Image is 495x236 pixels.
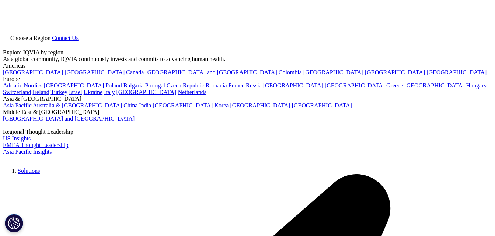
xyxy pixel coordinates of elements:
button: Cookies Settings [5,214,23,232]
a: Switzerland [3,89,31,95]
a: Asia Pacific Insights [3,149,52,155]
a: Ukraine [84,89,103,95]
a: [GEOGRAPHIC_DATA] [292,102,352,108]
a: Portugal [145,82,165,89]
a: [GEOGRAPHIC_DATA] [426,69,487,75]
div: Explore IQVIA by region [3,49,492,56]
div: As a global community, IQVIA continuously invests and commits to advancing human health. [3,56,492,62]
div: Asia & [GEOGRAPHIC_DATA] [3,96,492,102]
a: Contact Us [52,35,79,41]
a: [GEOGRAPHIC_DATA] [116,89,176,95]
a: Hungary [466,82,487,89]
a: Australia & [GEOGRAPHIC_DATA] [33,102,122,108]
span: Choose a Region [10,35,50,41]
a: [GEOGRAPHIC_DATA] [230,102,290,108]
a: Czech Republic [167,82,204,89]
a: [GEOGRAPHIC_DATA] [325,82,385,89]
a: India [139,102,151,108]
a: [GEOGRAPHIC_DATA] [365,69,425,75]
a: [GEOGRAPHIC_DATA] [153,102,213,108]
a: [GEOGRAPHIC_DATA] [404,82,464,89]
a: [GEOGRAPHIC_DATA] [44,82,104,89]
a: Adriatic [3,82,22,89]
a: [GEOGRAPHIC_DATA] [65,69,125,75]
a: France [229,82,245,89]
div: Americas [3,62,492,69]
a: Ireland [32,89,49,95]
div: Regional Thought Leadership [3,129,492,135]
a: [GEOGRAPHIC_DATA] [3,69,63,75]
a: Russia [246,82,262,89]
a: Nordics [24,82,42,89]
a: [GEOGRAPHIC_DATA] [263,82,323,89]
a: EMEA Thought Leadership [3,142,68,148]
a: Poland [105,82,122,89]
div: Middle East & [GEOGRAPHIC_DATA] [3,109,492,115]
div: Europe [3,76,492,82]
a: [GEOGRAPHIC_DATA] [303,69,363,75]
a: China [123,102,137,108]
a: Italy [104,89,115,95]
a: Korea [214,102,229,108]
a: Israel [69,89,82,95]
a: Greece [386,82,403,89]
a: US Insights [3,135,31,142]
a: Romania [206,82,227,89]
a: [GEOGRAPHIC_DATA] and [GEOGRAPHIC_DATA] [145,69,277,75]
a: Bulgaria [123,82,144,89]
a: Colombia [279,69,302,75]
a: Asia Pacific [3,102,32,108]
a: Netherlands [178,89,206,95]
a: [GEOGRAPHIC_DATA] and [GEOGRAPHIC_DATA] [3,115,135,122]
a: Turkey [50,89,67,95]
a: Canada [126,69,144,75]
a: Solutions [18,168,40,174]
